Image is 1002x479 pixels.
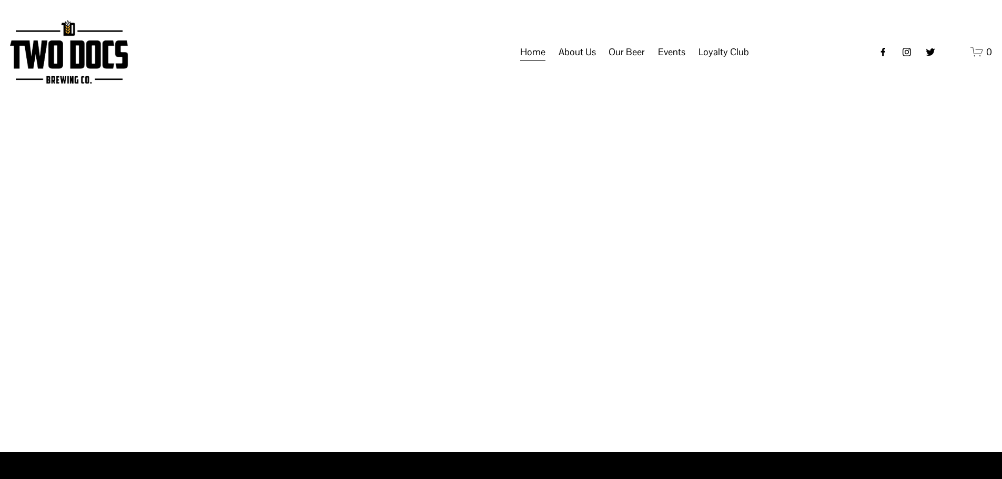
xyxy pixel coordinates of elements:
a: folder dropdown [658,42,685,62]
span: 0 [986,46,992,58]
img: Two Docs Brewing Co. [10,20,128,84]
a: Home [520,42,545,62]
a: twitter-unauth [925,47,936,57]
a: Facebook [878,47,888,57]
a: folder dropdown [699,42,749,62]
span: Events [658,43,685,61]
span: Loyalty Club [699,43,749,61]
span: Our Beer [609,43,645,61]
a: folder dropdown [559,42,596,62]
h1: Beer is Art. [133,246,869,309]
a: folder dropdown [609,42,645,62]
span: About Us [559,43,596,61]
a: instagram-unauth [902,47,912,57]
a: 0 items in cart [970,45,992,58]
